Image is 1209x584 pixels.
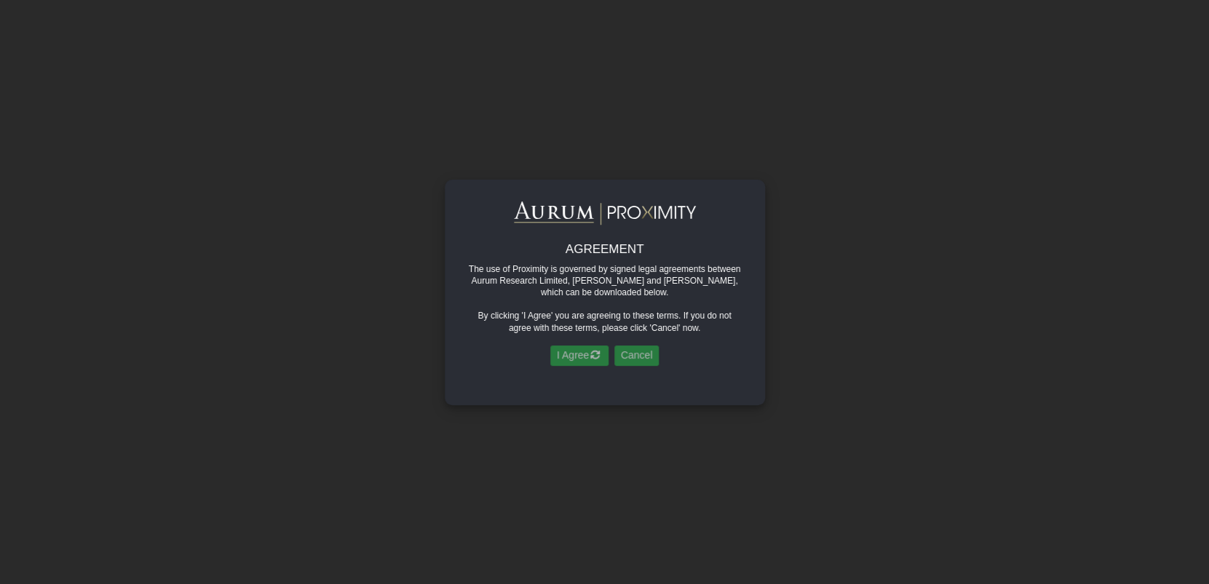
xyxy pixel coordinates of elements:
button: Cancel [614,345,659,366]
img: Aurum-Proximity%20white.svg [514,201,696,225]
div: The use of Proximity is governed by signed legal agreements between Aurum Research Limited, [PERS... [467,263,743,299]
button: I Agree [550,345,609,366]
div: By clicking 'I Agree' you are agreeing to these terms. If you do not agree with these terms, plea... [467,310,743,334]
h3: AGREEMENT [467,243,743,257]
